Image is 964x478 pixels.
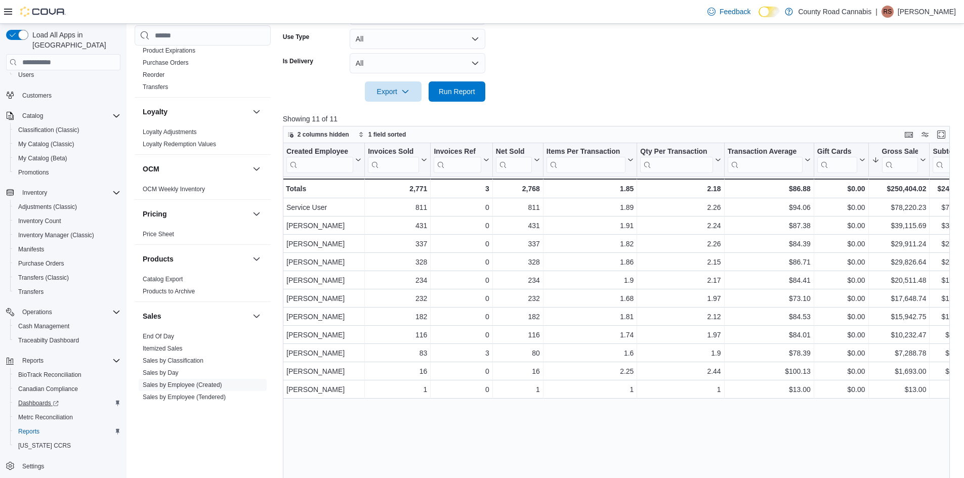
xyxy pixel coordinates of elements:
[703,2,755,22] a: Feedback
[434,183,489,195] div: 3
[368,292,427,305] div: 232
[18,245,44,253] span: Manifests
[10,285,124,299] button: Transfers
[871,274,926,286] div: $20,511.48
[727,256,810,268] div: $86.71
[2,305,124,319] button: Operations
[14,152,120,164] span: My Catalog (Beta)
[143,59,189,66] a: Purchase Orders
[727,147,802,157] div: Transaction Average
[439,86,475,97] span: Run Report
[18,413,73,421] span: Metrc Reconciliation
[368,147,427,173] button: Invoices Sold
[143,59,189,67] span: Purchase Orders
[10,165,124,180] button: Promotions
[143,107,167,117] h3: Loyalty
[10,228,124,242] button: Inventory Manager (Classic)
[143,381,222,388] a: Sales by Employee (Created)
[368,220,427,232] div: 431
[10,137,124,151] button: My Catalog (Classic)
[143,345,183,352] a: Itemized Sales
[350,29,485,49] button: All
[871,292,926,305] div: $17,648.74
[286,256,361,268] div: [PERSON_NAME]
[22,189,47,197] span: Inventory
[18,399,59,407] span: Dashboards
[18,168,49,177] span: Promotions
[496,220,540,232] div: 431
[143,344,183,353] span: Itemized Sales
[14,229,120,241] span: Inventory Manager (Classic)
[143,185,205,193] span: OCM Weekly Inventory
[14,201,81,213] a: Adjustments (Classic)
[14,383,82,395] a: Canadian Compliance
[368,347,427,359] div: 83
[871,311,926,323] div: $15,942.75
[135,228,271,244] div: Pricing
[14,138,78,150] a: My Catalog (Classic)
[283,128,353,141] button: 2 columns hidden
[18,110,47,122] button: Catalog
[286,183,361,195] div: Totals
[143,394,226,401] a: Sales by Employee (Tendered)
[14,215,65,227] a: Inventory Count
[496,311,540,323] div: 182
[298,131,349,139] span: 2 columns hidden
[143,164,159,174] h3: OCM
[871,201,926,213] div: $78,220.23
[727,274,810,286] div: $84.41
[10,214,124,228] button: Inventory Count
[14,257,120,270] span: Purchase Orders
[817,147,857,173] div: Gift Card Sales
[18,322,69,330] span: Cash Management
[640,238,721,250] div: 2.26
[10,200,124,214] button: Adjustments (Classic)
[14,124,83,136] a: Classification (Classic)
[143,254,248,264] button: Products
[496,147,532,173] div: Net Sold
[18,306,120,318] span: Operations
[143,209,166,219] h3: Pricing
[18,259,64,268] span: Purchase Orders
[547,147,626,157] div: Items Per Transaction
[18,336,79,344] span: Traceabilty Dashboard
[143,311,248,321] button: Sales
[817,292,865,305] div: $0.00
[14,69,38,81] a: Users
[640,329,721,341] div: 1.97
[14,229,98,241] a: Inventory Manager (Classic)
[10,410,124,424] button: Metrc Reconciliation
[429,81,485,102] button: Run Report
[22,112,43,120] span: Catalog
[20,7,66,17] img: Cova
[368,147,419,173] div: Invoices Sold
[2,186,124,200] button: Inventory
[14,272,120,284] span: Transfers (Classic)
[871,329,926,341] div: $10,232.47
[871,220,926,232] div: $39,115.69
[817,183,865,195] div: $0.00
[10,439,124,453] button: [US_STATE] CCRS
[547,220,634,232] div: 1.91
[496,274,540,286] div: 234
[18,288,44,296] span: Transfers
[368,131,406,139] span: 1 field sorted
[10,68,124,82] button: Users
[250,310,263,322] button: Sales
[18,187,51,199] button: Inventory
[640,311,721,323] div: 2.12
[547,201,634,213] div: 1.89
[640,147,712,173] div: Qty Per Transaction
[882,147,918,173] div: Gross Sales
[817,220,865,232] div: $0.00
[286,147,353,173] div: Created Employee
[10,382,124,396] button: Canadian Compliance
[143,357,203,364] a: Sales by Classification
[143,128,197,136] span: Loyalty Adjustments
[143,140,216,148] span: Loyalty Redemption Values
[18,187,120,199] span: Inventory
[14,138,120,150] span: My Catalog (Classic)
[903,128,915,141] button: Keyboard shortcuts
[10,123,124,137] button: Classification (Classic)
